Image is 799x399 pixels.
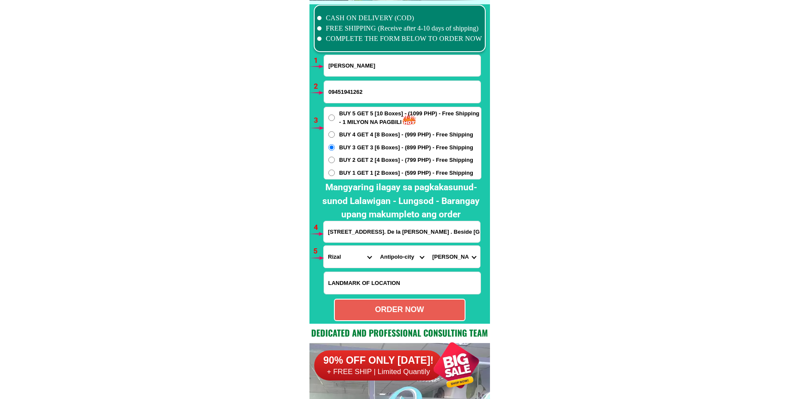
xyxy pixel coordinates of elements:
[324,221,480,242] input: Input address
[314,354,443,367] h6: 90% OFF ONLY [DATE]!
[339,109,481,126] span: BUY 5 GET 5 [10 Boxes] - (1099 PHP) - Free Shipping - 1 MILYON NA PAGBILI
[314,55,324,66] h6: 1
[328,131,335,138] input: BUY 4 GET 4 [8 Boxes] - (999 PHP) - Free Shipping
[428,246,480,268] select: Select commune
[324,246,376,268] select: Select province
[328,157,335,163] input: BUY 2 GET 2 [4 Boxes] - (799 PHP) - Free Shipping
[317,13,482,23] li: CASH ON DELIVERY (COD)
[314,222,324,233] h6: 4
[313,246,323,257] h6: 5
[314,367,443,377] h6: + FREE SHIP | Limited Quantily
[339,143,473,152] span: BUY 3 GET 3 [6 Boxes] - (899 PHP) - Free Shipping
[335,304,465,315] div: ORDER NOW
[309,326,490,339] h2: Dedicated and professional consulting team
[317,23,482,34] li: FREE SHIPPING (Receive after 4-10 days of shipping)
[316,181,486,222] h2: Mangyaring ilagay sa pagkakasunud-sunod Lalawigan - Lungsod - Barangay upang makumpleto ang order
[324,55,481,76] input: Input full_name
[314,81,324,92] h6: 2
[317,34,482,44] li: COMPLETE THE FORM BELOW TO ORDER NOW
[328,114,335,121] input: BUY 5 GET 5 [10 Boxes] - (1099 PHP) - Free Shipping - 1 MILYON NA PAGBILI
[339,156,473,164] span: BUY 2 GET 2 [4 Boxes] - (799 PHP) - Free Shipping
[328,144,335,151] input: BUY 3 GET 3 [6 Boxes] - (899 PHP) - Free Shipping
[324,272,481,294] input: Input LANDMARKOFLOCATION
[328,170,335,176] input: BUY 1 GET 1 [2 Boxes] - (599 PHP) - Free Shipping
[314,115,324,126] h6: 3
[339,169,473,177] span: BUY 1 GET 1 [2 Boxes] - (599 PHP) - Free Shipping
[339,130,473,139] span: BUY 4 GET 4 [8 Boxes] - (999 PHP) - Free Shipping
[324,81,481,103] input: Input phone_number
[376,246,428,268] select: Select district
